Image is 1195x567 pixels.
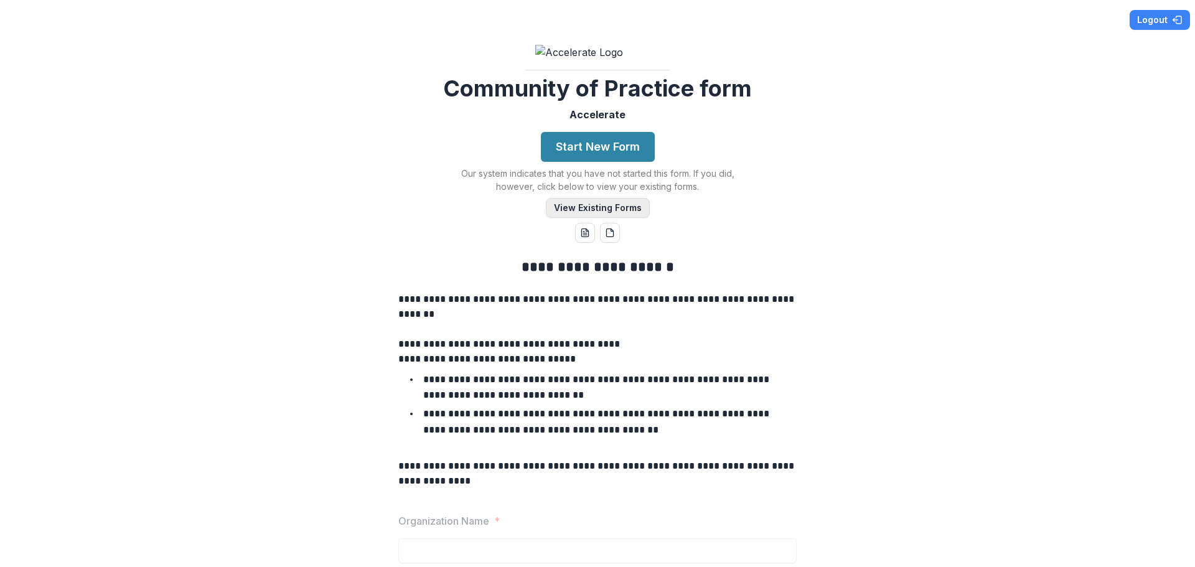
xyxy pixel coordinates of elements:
[442,167,753,193] p: Our system indicates that you have not started this form. If you did, however, click below to vie...
[1130,10,1190,30] button: Logout
[541,132,655,162] button: Start New Form
[600,223,620,243] button: pdf-download
[398,513,489,528] p: Organization Name
[443,75,752,102] h2: Community of Practice form
[569,107,626,122] p: Accelerate
[546,198,650,218] button: View Existing Forms
[575,223,595,243] button: word-download
[535,45,660,60] img: Accelerate Logo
